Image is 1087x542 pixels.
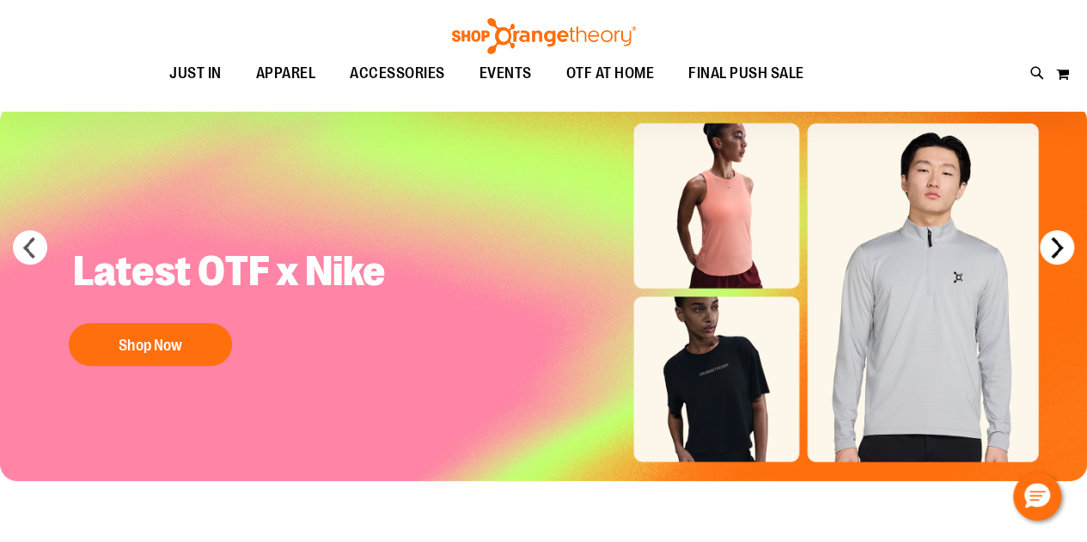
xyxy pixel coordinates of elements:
[549,54,672,94] a: OTF AT HOME
[69,323,232,366] button: Shop Now
[462,54,549,94] a: EVENTS
[169,54,222,93] span: JUST IN
[671,54,821,94] a: FINAL PUSH SALE
[13,230,47,265] button: prev
[333,54,462,94] a: ACCESSORIES
[449,18,638,54] img: Shop Orangetheory
[152,54,239,94] a: JUST IN
[479,54,532,93] span: EVENTS
[688,54,804,93] span: FINAL PUSH SALE
[60,233,416,314] h2: Latest OTF x Nike
[1013,472,1061,521] button: Hello, have a question? Let’s chat.
[239,54,333,94] a: APPAREL
[566,54,655,93] span: OTF AT HOME
[60,233,416,375] a: Latest OTF x Nike Shop Now
[1040,230,1074,265] button: next
[256,54,316,93] span: APPAREL
[350,54,445,93] span: ACCESSORIES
